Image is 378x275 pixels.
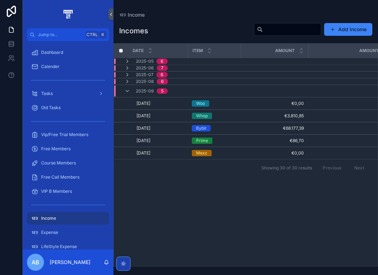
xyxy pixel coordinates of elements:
a: [DATE] [137,150,183,156]
a: Mexc [192,150,237,156]
span: Item [193,48,203,54]
span: Tasks [41,91,53,96]
a: Whop [192,113,237,119]
button: Add Income [324,23,372,36]
p: [PERSON_NAME] [50,259,90,266]
span: Jump to... [38,32,83,38]
div: Mexc [196,150,207,156]
h1: Incomes [119,26,148,36]
div: Whop [196,113,208,119]
a: Dashboard [27,46,109,59]
div: scrollable content [23,41,113,249]
span: Income [128,11,145,18]
a: [DATE] [137,138,183,144]
a: LifeStyle Expense [27,240,109,253]
span: Showing 30 of 30 results [261,165,312,171]
button: Jump to...CtrlK [27,28,109,41]
span: Calender [41,64,60,69]
a: Tasks [27,87,109,100]
div: Bybit [196,125,206,131]
span: [DATE] [137,125,150,131]
a: Bybit [192,125,237,131]
a: Income [27,212,109,225]
span: Ctrl [86,31,99,38]
a: [DATE] [137,113,183,119]
span: LifeStyle Expense [41,244,77,249]
span: [DATE] [137,150,150,156]
div: Prime [196,137,208,144]
span: Amount [275,48,295,54]
a: €86,70 [245,138,304,144]
span: 2025-06 [136,65,154,71]
a: Expense [27,226,109,239]
a: Old Tasks [27,101,109,114]
span: Expense [41,230,58,235]
span: Free Members [41,146,71,152]
div: 7 [161,65,163,71]
div: 6 [161,79,164,84]
a: Calender [27,60,109,73]
span: Dashboard [41,50,63,55]
a: €3.810,85 [245,113,304,119]
span: Date [133,48,144,54]
span: 2025-08 [136,79,154,84]
span: [DATE] [137,113,150,119]
span: 2025-05 [136,58,154,64]
div: Woo [196,100,205,107]
a: €0,00 [245,101,304,106]
span: Old Tasks [41,105,61,111]
a: €68.177,39 [245,125,304,131]
span: [DATE] [137,101,150,106]
span: Income [41,215,56,221]
div: 6 [161,72,163,78]
a: VIP B Members [27,185,109,198]
a: Free Call Members [27,171,109,184]
span: Free Call Members [41,174,79,180]
a: Income [119,11,145,18]
span: 2025-09 [136,88,154,94]
a: €0,00 [245,150,304,156]
img: App logo [62,9,74,20]
span: K [100,32,106,38]
span: AB [32,258,39,266]
div: 6 [161,58,163,64]
span: Course Members [41,160,76,166]
a: Prime [192,137,237,144]
a: Free Members [27,142,109,155]
div: 5 [161,88,163,94]
span: [DATE] [137,138,150,144]
span: Vip/Free Trial Members [41,132,88,137]
span: VIP B Members [41,189,72,194]
a: [DATE] [137,101,183,106]
a: [DATE] [137,125,183,131]
a: Course Members [27,157,109,169]
a: Woo [192,100,237,107]
a: Vip/Free Trial Members [27,128,109,141]
span: 2025-07 [136,72,154,78]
